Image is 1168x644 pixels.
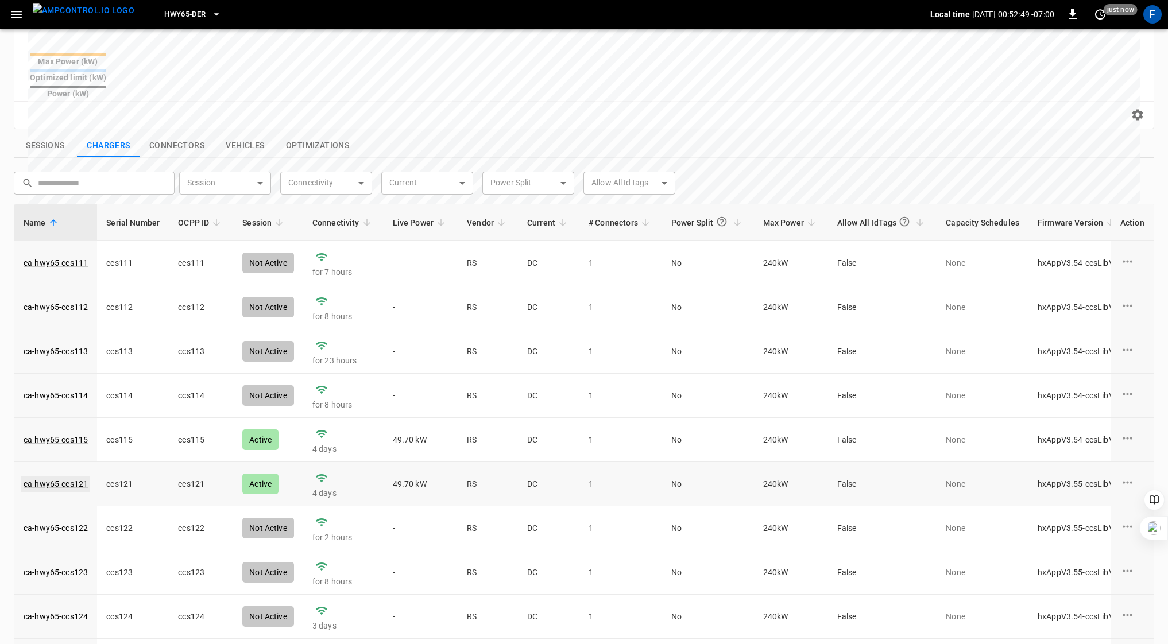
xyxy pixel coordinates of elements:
a: ca-hwy65-ccs112 [24,301,88,313]
td: ccs114 [97,374,169,418]
td: ccs123 [97,550,169,595]
div: charge point options [1120,475,1144,492]
span: just now [1104,4,1138,15]
td: 49.70 kW [384,462,458,506]
div: charge point options [1120,431,1144,448]
td: - [384,506,458,550]
td: 240 kW [754,506,828,550]
div: Active [242,474,279,494]
th: Action [1111,204,1154,241]
td: No [662,374,754,418]
a: ca-hwy65-ccs122 [24,522,88,534]
td: 1 [579,374,662,418]
p: None [946,611,1019,622]
td: False [828,550,937,595]
button: show latest connectors [140,134,214,158]
p: None [946,567,1019,578]
div: profile-icon [1143,5,1162,24]
td: hxAppV3.55-ccsLibV3.4 [1028,462,1135,506]
span: Current [527,216,570,230]
td: ccs114 [169,374,233,418]
p: None [946,478,1019,490]
button: show latest charge points [77,134,140,158]
td: hxAppV3.54-ccsLibV3.4 [1028,595,1135,639]
p: Local time [930,9,970,20]
td: DC [518,550,579,595]
span: Max Power [763,216,819,230]
td: 240 kW [754,550,828,595]
div: charge point options [1120,608,1144,625]
td: 1 [579,462,662,506]
div: charge point options [1120,298,1144,316]
td: No [662,595,754,639]
td: ccs124 [97,595,169,639]
button: set refresh interval [1091,5,1109,24]
a: ca-hwy65-ccs121 [21,476,90,492]
td: hxAppV3.55-ccsLibV3.4 [1028,550,1135,595]
div: Active [242,429,279,450]
th: Capacity Schedules [937,204,1028,241]
div: Not Active [242,562,294,583]
td: ccs121 [97,462,169,506]
p: [DATE] 00:52:49 -07:00 [972,9,1054,20]
td: DC [518,506,579,550]
a: ca-hwy65-ccs113 [24,346,88,357]
div: Not Active [242,518,294,538]
button: show latest sessions [14,134,77,158]
td: 240 kW [754,418,828,462]
td: 240 kW [754,374,828,418]
td: ccs115 [169,418,233,462]
td: DC [518,374,579,418]
div: charge point options [1120,519,1144,537]
a: ca-hwy65-ccs114 [24,390,88,401]
td: 240 kW [754,462,828,506]
span: HWY65-DER [164,8,206,21]
span: Session [242,216,287,230]
span: Allow All IdTags [837,211,927,234]
a: ca-hwy65-ccs111 [24,257,88,269]
a: ca-hwy65-ccs123 [24,567,88,578]
p: 4 days [312,443,374,455]
td: DC [518,595,579,639]
p: None [946,434,1019,445]
td: ccs122 [97,506,169,550]
div: charge point options [1120,343,1144,360]
td: False [828,418,937,462]
div: charge point options [1120,564,1144,581]
button: HWY65-DER [160,3,225,26]
button: show latest optimizations [277,134,358,158]
span: Vendor [467,216,509,230]
p: None [946,390,1019,401]
span: # Connectors [589,216,653,230]
td: No [662,418,754,462]
p: None [946,522,1019,534]
span: Live Power [393,216,449,230]
td: False [828,374,937,418]
span: Firmware Version [1038,216,1118,230]
td: hxAppV3.54-ccsLibV3.4 [1028,374,1135,418]
td: RS [458,462,518,506]
td: 1 [579,418,662,462]
td: 1 [579,506,662,550]
td: RS [458,506,518,550]
a: ca-hwy65-ccs124 [24,611,88,622]
td: False [828,595,937,639]
p: for 8 hours [312,576,374,587]
p: for 8 hours [312,399,374,410]
td: False [828,462,937,506]
td: 49.70 kW [384,418,458,462]
p: for 2 hours [312,532,374,543]
span: Connectivity [312,216,374,230]
button: show latest vehicles [214,134,277,158]
td: DC [518,418,579,462]
td: No [662,462,754,506]
td: 1 [579,595,662,639]
span: Name [24,216,61,230]
div: Not Active [242,385,294,406]
td: - [384,595,458,639]
td: ccs121 [169,462,233,506]
td: hxAppV3.54-ccsLibV3.4 [1028,418,1135,462]
td: ccs123 [169,550,233,595]
td: No [662,550,754,595]
span: OCPP ID [178,216,224,230]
